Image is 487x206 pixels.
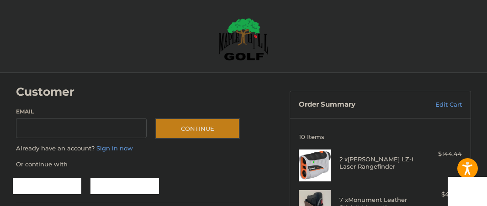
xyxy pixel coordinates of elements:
[410,100,462,109] a: Edit Cart
[16,144,240,153] p: Already have an account?
[16,108,147,116] label: Email
[16,85,74,99] h2: Customer
[421,149,462,159] div: $144.44
[339,155,419,170] h4: 2 x [PERSON_NAME] LZ-i Laser Rangefinder
[155,118,240,139] button: Continue
[421,190,462,199] div: $44.87
[96,144,133,152] a: Sign in now
[16,160,240,169] p: Or continue with
[299,100,410,109] h3: Order Summary
[218,18,269,61] img: Maple Hill Golf
[299,133,462,140] h3: 10 Items
[90,178,159,194] iframe: PayPal-paylater
[13,178,81,194] iframe: PayPal-paypal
